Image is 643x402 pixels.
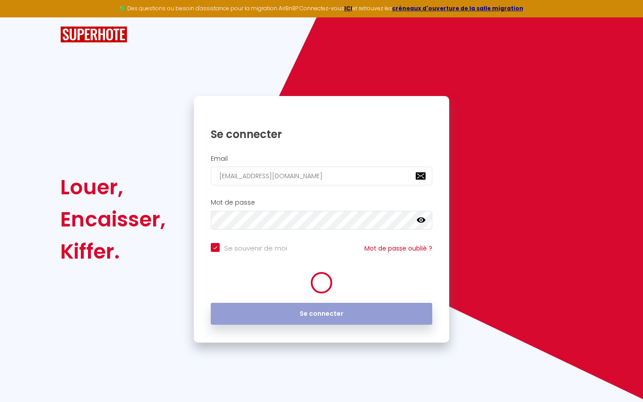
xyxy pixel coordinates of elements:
input: Ton Email [211,167,432,185]
button: Se connecter [211,303,432,325]
a: Mot de passe oublié ? [364,244,432,253]
img: SuperHote logo [60,26,127,43]
a: ICI [344,4,352,12]
div: Louer, [60,171,166,203]
a: créneaux d'ouverture de la salle migration [392,4,523,12]
h2: Mot de passe [211,199,432,206]
div: Encaisser, [60,203,166,235]
button: Ouvrir le widget de chat LiveChat [7,4,34,30]
h1: Se connecter [211,127,432,141]
h2: Email [211,155,432,163]
div: Kiffer. [60,235,166,268]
